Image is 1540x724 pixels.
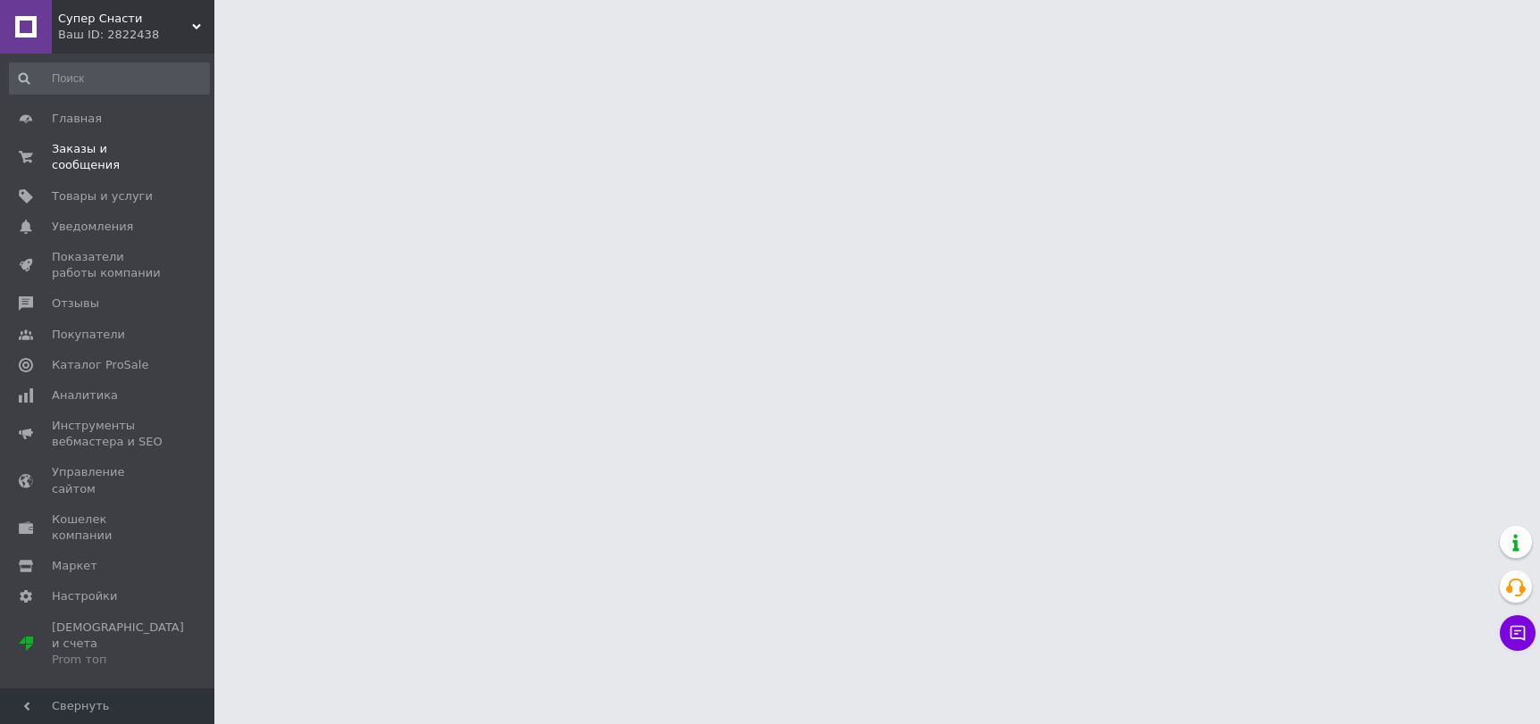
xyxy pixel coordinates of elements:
[52,111,102,127] span: Главная
[52,249,165,281] span: Показатели работы компании
[58,27,214,43] div: Ваш ID: 2822438
[52,418,165,450] span: Инструменты вебмастера и SEO
[52,464,165,496] span: Управление сайтом
[52,652,184,668] div: Prom топ
[52,219,133,235] span: Уведомления
[52,295,99,312] span: Отзывы
[1500,615,1536,651] button: Чат с покупателем
[52,512,165,544] span: Кошелек компании
[52,588,117,604] span: Настройки
[52,327,125,343] span: Покупатели
[52,141,165,173] span: Заказы и сообщения
[52,387,118,404] span: Аналитика
[9,62,210,95] input: Поиск
[52,558,97,574] span: Маркет
[58,11,192,27] span: Супер Снасти
[52,188,153,204] span: Товары и услуги
[52,620,184,669] span: [DEMOGRAPHIC_DATA] и счета
[52,357,148,373] span: Каталог ProSale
